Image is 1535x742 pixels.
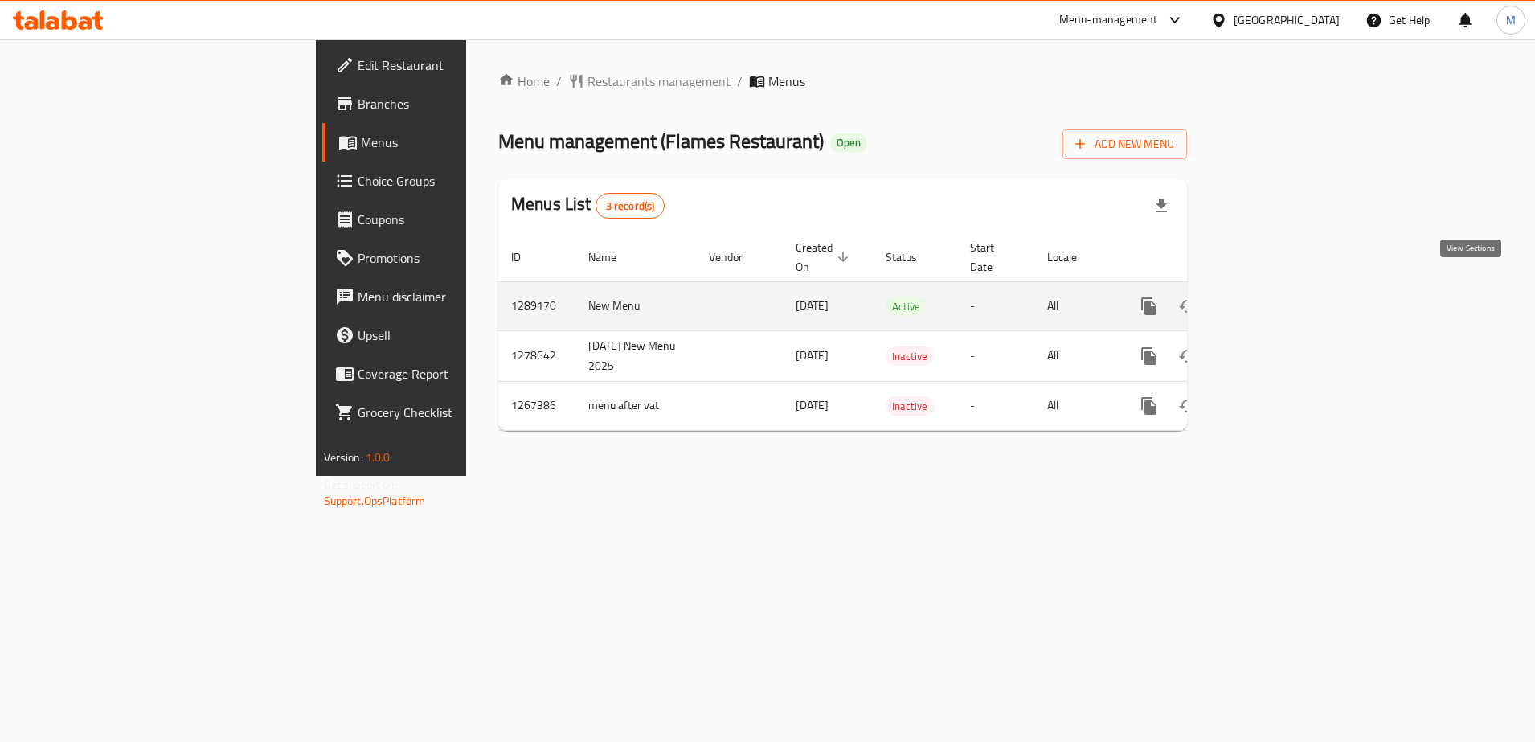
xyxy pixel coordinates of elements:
button: Change Status [1169,387,1207,425]
span: ID [511,248,542,267]
span: Menus [768,72,805,91]
span: [DATE] [796,395,829,416]
td: menu after vat [575,381,696,430]
td: New Menu [575,281,696,330]
a: Promotions [322,239,572,277]
span: Start Date [970,238,1015,277]
span: 1.0.0 [366,447,391,468]
span: Edit Restaurant [358,55,559,75]
a: Restaurants management [568,72,731,91]
button: Add New Menu [1062,129,1187,159]
td: All [1034,381,1117,430]
a: Edit Restaurant [322,46,572,84]
span: Restaurants management [587,72,731,91]
a: Branches [322,84,572,123]
span: 3 record(s) [596,199,665,214]
span: Name [588,248,637,267]
td: All [1034,330,1117,381]
span: Coupons [358,210,559,229]
div: Export file [1142,187,1181,225]
span: Status [886,248,938,267]
span: M [1506,11,1516,29]
div: Inactive [886,396,934,416]
td: [DATE] New Menu 2025 [575,330,696,381]
td: All [1034,281,1117,330]
span: Active [886,297,927,316]
span: Choice Groups [358,171,559,191]
span: Vendor [709,248,763,267]
a: Choice Groups [322,162,572,200]
span: Menus [361,133,559,152]
td: - [957,281,1034,330]
td: - [957,381,1034,430]
table: enhanced table [498,233,1297,431]
div: Inactive [886,346,934,366]
span: Get support on: [324,474,398,495]
a: Grocery Checklist [322,393,572,432]
span: Version: [324,447,363,468]
li: / [737,72,743,91]
a: Coupons [322,200,572,239]
a: Upsell [322,316,572,355]
div: [GEOGRAPHIC_DATA] [1234,11,1340,29]
span: Open [830,136,867,150]
span: Coverage Report [358,364,559,383]
span: Branches [358,94,559,113]
span: Menu disclaimer [358,287,559,306]
div: Total records count [596,193,665,219]
span: Locale [1047,248,1098,267]
div: Open [830,133,867,153]
a: Coverage Report [322,355,572,393]
button: more [1130,387,1169,425]
span: Menu management ( Flames Restaurant ) [498,123,824,159]
a: Menus [322,123,572,162]
a: Support.OpsPlatform [324,490,426,511]
th: Actions [1117,233,1297,282]
button: more [1130,337,1169,375]
button: Change Status [1169,337,1207,375]
span: Grocery Checklist [358,403,559,422]
div: Menu-management [1059,10,1158,30]
span: Inactive [886,347,934,366]
span: [DATE] [796,295,829,316]
span: Upsell [358,326,559,345]
span: Add New Menu [1075,134,1174,154]
span: Promotions [358,248,559,268]
span: [DATE] [796,345,829,366]
a: Menu disclaimer [322,277,572,316]
h2: Menus List [511,192,665,219]
nav: breadcrumb [498,72,1187,91]
span: Created On [796,238,853,277]
span: Inactive [886,397,934,416]
button: more [1130,287,1169,326]
td: - [957,330,1034,381]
